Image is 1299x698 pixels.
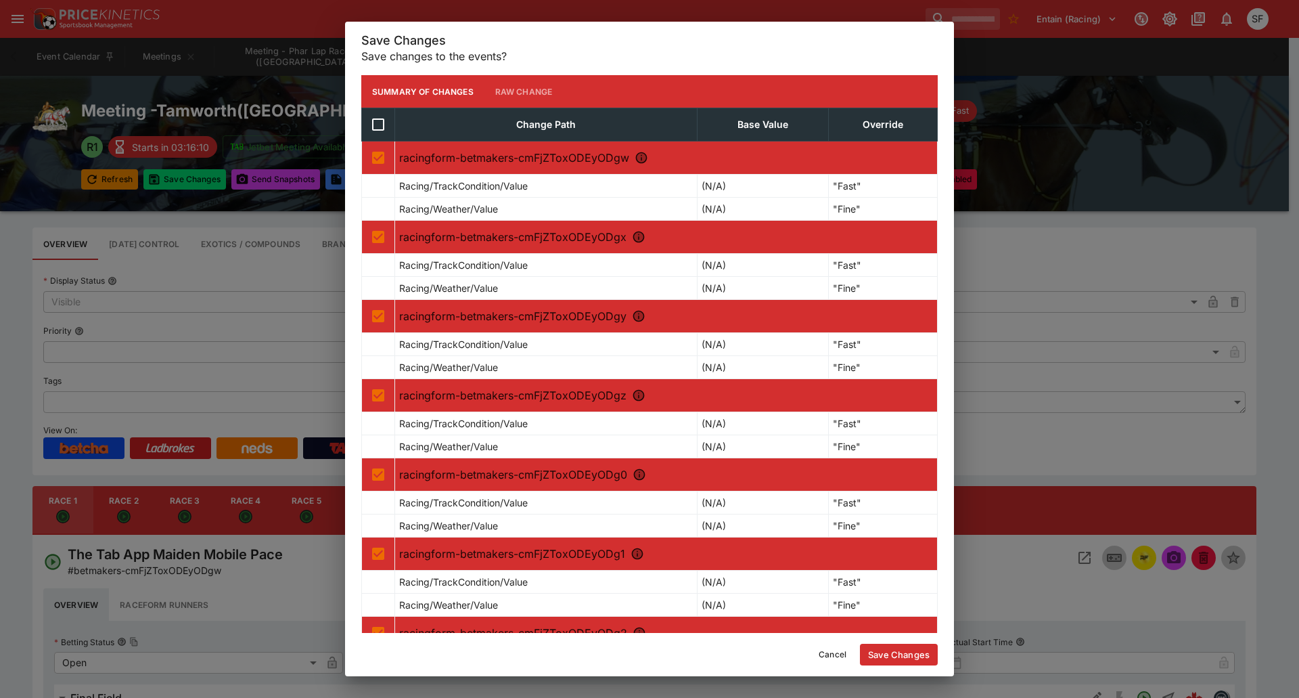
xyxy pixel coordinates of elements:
p: racingform-betmakers-cmFjZToxODEyODgw [399,150,933,166]
p: Racing/Weather/Value [399,598,498,612]
p: Save changes to the events? [361,48,938,64]
button: Save Changes [860,644,938,666]
td: "Fast" [829,571,938,594]
svg: R3 - Hrnsw Guaranteed Ladyship Pace [632,309,645,323]
th: Change Path [395,108,698,141]
p: Racing/TrackCondition/Value [399,337,528,351]
p: Racing/TrackCondition/Value [399,575,528,589]
td: (N/A) [698,254,829,277]
td: (N/A) [698,571,829,594]
p: Racing/TrackCondition/Value [399,496,528,510]
h5: Save Changes [361,32,938,48]
p: racingform-betmakers-cmFjZToxODEyODgy [399,308,933,324]
p: Racing/Weather/Value [399,439,498,454]
p: Racing/Weather/Value [399,202,498,216]
td: (N/A) [698,333,829,356]
td: "Fine" [829,594,938,617]
p: racingform-betmakers-cmFjZToxODEyODgx [399,229,933,245]
td: (N/A) [698,356,829,379]
button: Cancel [811,644,854,666]
svg: R4 - Brewfest @ Scully Park - Saturday 29Th Nov Pace [632,389,645,402]
td: "Fast" [829,492,938,515]
svg: R6 - Portable Horse Stables Tamworth Pace [631,547,644,561]
p: racingform-betmakers-cmFjZToxODEyODg2 [399,625,933,641]
td: (N/A) [698,435,829,458]
p: Racing/TrackCondition/Value [399,416,528,431]
p: racingform-betmakers-cmFjZToxODEyODg0 [399,466,933,483]
button: Summary of Changes [361,75,484,108]
td: "Fast" [829,412,938,435]
td: (N/A) [698,175,829,198]
p: Racing/TrackCondition/Value [399,179,528,193]
p: Racing/TrackCondition/Value [399,258,528,272]
td: "Fine" [829,435,938,458]
svg: R2 - Gemstar Jumping Castles On-Site Today Pace [632,230,645,244]
td: "Fine" [829,515,938,538]
td: (N/A) [698,412,829,435]
td: (N/A) [698,515,829,538]
th: Override [829,108,938,141]
td: "Fine" [829,198,938,221]
p: racingform-betmakers-cmFjZToxODEyODg1 [399,546,933,562]
td: "Fast" [829,333,938,356]
td: (N/A) [698,277,829,300]
td: (N/A) [698,198,829,221]
td: (N/A) [698,492,829,515]
svg: R7 - Carpet One Floor & Home Tamworth Pace [633,626,646,640]
p: Racing/Weather/Value [399,281,498,295]
svg: R1 - The Tab App Maiden Pace [635,151,648,165]
td: "Fine" [829,356,938,379]
button: Raw Change [484,75,564,108]
p: Racing/Weather/Value [399,360,498,374]
td: "Fast" [829,175,938,198]
td: "Fine" [829,277,938,300]
td: "Fast" [829,254,938,277]
td: (N/A) [698,594,829,617]
svg: R5 - Sauers Glass Tamworth Pace [633,468,646,481]
p: Racing/Weather/Value [399,519,498,533]
th: Base Value [698,108,829,141]
p: racingform-betmakers-cmFjZToxODEyODgz [399,387,933,403]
